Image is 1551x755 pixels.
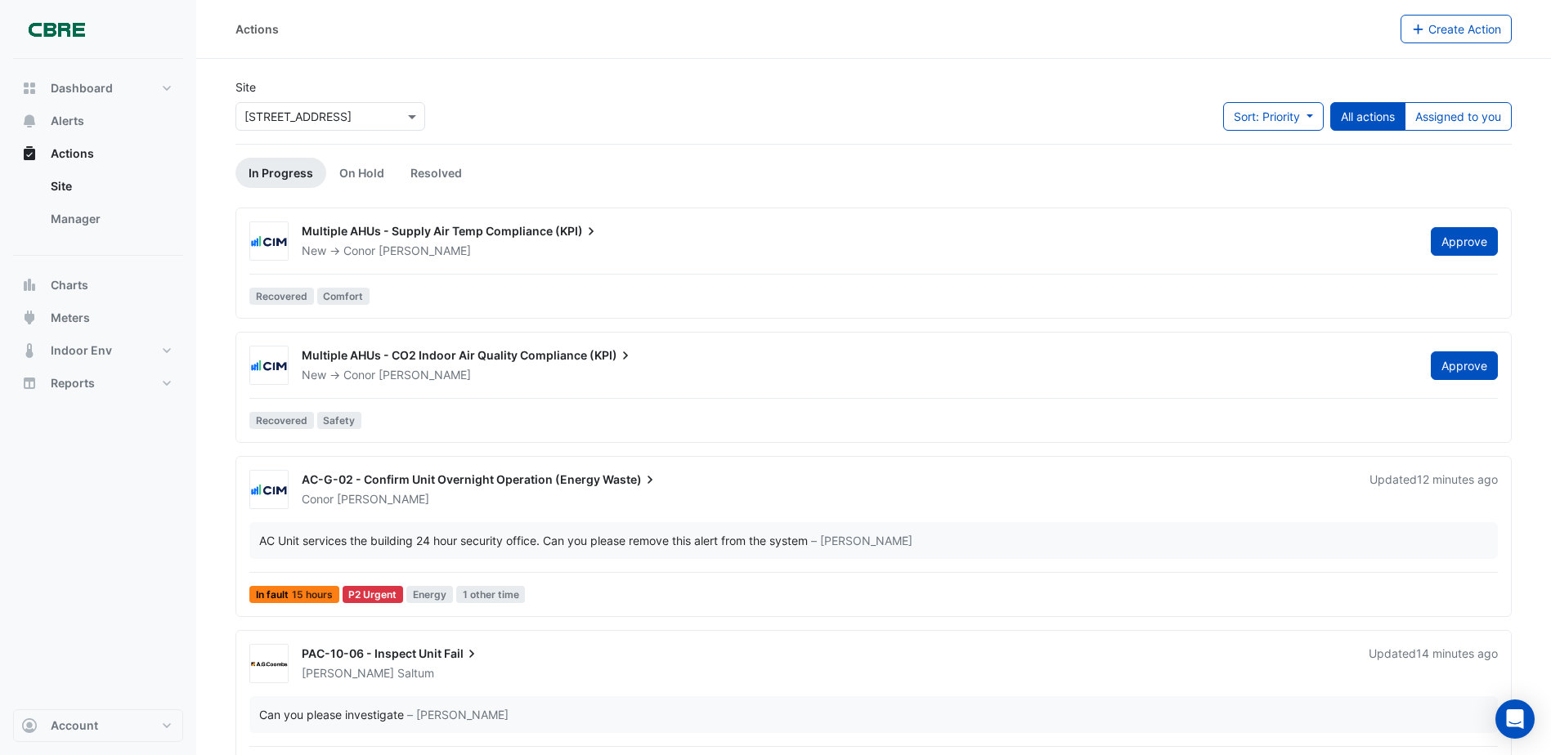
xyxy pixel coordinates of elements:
span: Waste) [603,471,658,488]
span: [PERSON_NAME] [379,243,471,259]
img: CIM [250,358,288,374]
span: Alerts [51,113,84,129]
span: Fail [444,646,480,662]
span: Approve [1441,235,1487,248]
span: Conor [343,243,375,257]
span: Account [51,717,98,734]
app-icon: Indoor Env [21,342,38,359]
app-icon: Actions [21,145,38,162]
button: Approve [1431,227,1498,256]
button: Dashboard [13,72,183,105]
span: Recovered [249,288,314,305]
a: Site [38,170,183,203]
span: (KPI) [555,223,599,239]
button: All actions [1330,102,1405,131]
span: New [302,243,326,257]
img: CIM [250,482,288,498]
span: Dashboard [51,80,113,96]
button: Sort: Priority [1223,102,1324,131]
span: Conor [302,492,334,506]
span: -> [329,243,340,257]
app-icon: Alerts [21,113,38,129]
span: Actions [51,145,94,162]
span: Create Action [1428,22,1501,36]
button: Assigned to you [1405,102,1512,131]
span: Energy [406,586,453,603]
button: Charts [13,269,183,302]
span: (KPI) [589,347,634,364]
button: Reports [13,367,183,400]
span: In fault [249,586,339,603]
span: Saltum [397,665,434,681]
span: 15 hours [292,590,333,600]
button: Meters [13,302,183,334]
span: [PERSON_NAME] [337,491,429,507]
app-icon: Meters [21,310,38,326]
span: Approve [1441,359,1487,373]
span: Safety [317,412,362,429]
img: AG Coombs [250,656,288,672]
button: Alerts [13,105,183,137]
a: Resolved [397,158,475,188]
span: Multiple AHUs - CO2 Indoor Air Quality Compliance [302,348,587,362]
span: Sort: Priority [1234,109,1300,123]
img: CIM [250,234,288,250]
button: Create Action [1401,15,1513,43]
span: PAC-10-06 - Inspect Unit [302,646,442,660]
div: Actions [13,170,183,242]
a: Manager [38,203,183,235]
div: P2 Urgent [343,586,404,603]
span: Comfort [317,288,370,305]
span: New [302,368,326,382]
button: Approve [1431,351,1498,380]
span: Recovered [249,412,314,429]
app-icon: Reports [21,375,38,391]
div: Updated [1369,646,1498,681]
div: AC Unit services the building 24 hour security office. Can you please remove this alert from the ... [259,532,808,549]
span: Wed 08-Oct-2025 12:14 AEDT [1417,472,1498,486]
app-icon: Charts [21,277,38,293]
button: Account [13,709,183,742]
span: [PERSON_NAME] [379,367,471,383]
div: Can you please investigate [259,706,404,723]
span: Wed 08-Oct-2025 12:12 AEDT [1416,646,1498,660]
button: Actions [13,137,183,170]
img: Company Logo [20,13,93,46]
label: Site [235,78,256,96]
span: Meters [51,310,90,326]
span: Reports [51,375,95,391]
a: In Progress [235,158,326,188]
span: Charts [51,277,88,293]
span: Conor [343,368,375,382]
button: Indoor Env [13,334,183,367]
span: – [PERSON_NAME] [811,532,912,549]
span: – [PERSON_NAME] [407,706,509,723]
span: 1 other time [456,586,526,603]
span: Indoor Env [51,342,112,359]
span: Multiple AHUs - Supply Air Temp Compliance [302,224,553,238]
div: Updated [1369,471,1498,507]
span: [PERSON_NAME] [302,666,394,680]
span: AC-G-02 - Confirm Unit Overnight Operation (Energy [302,472,600,486]
app-icon: Dashboard [21,80,38,96]
div: Open Intercom Messenger [1495,699,1535,739]
span: -> [329,368,340,382]
div: Actions [235,20,279,38]
a: On Hold [326,158,397,188]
